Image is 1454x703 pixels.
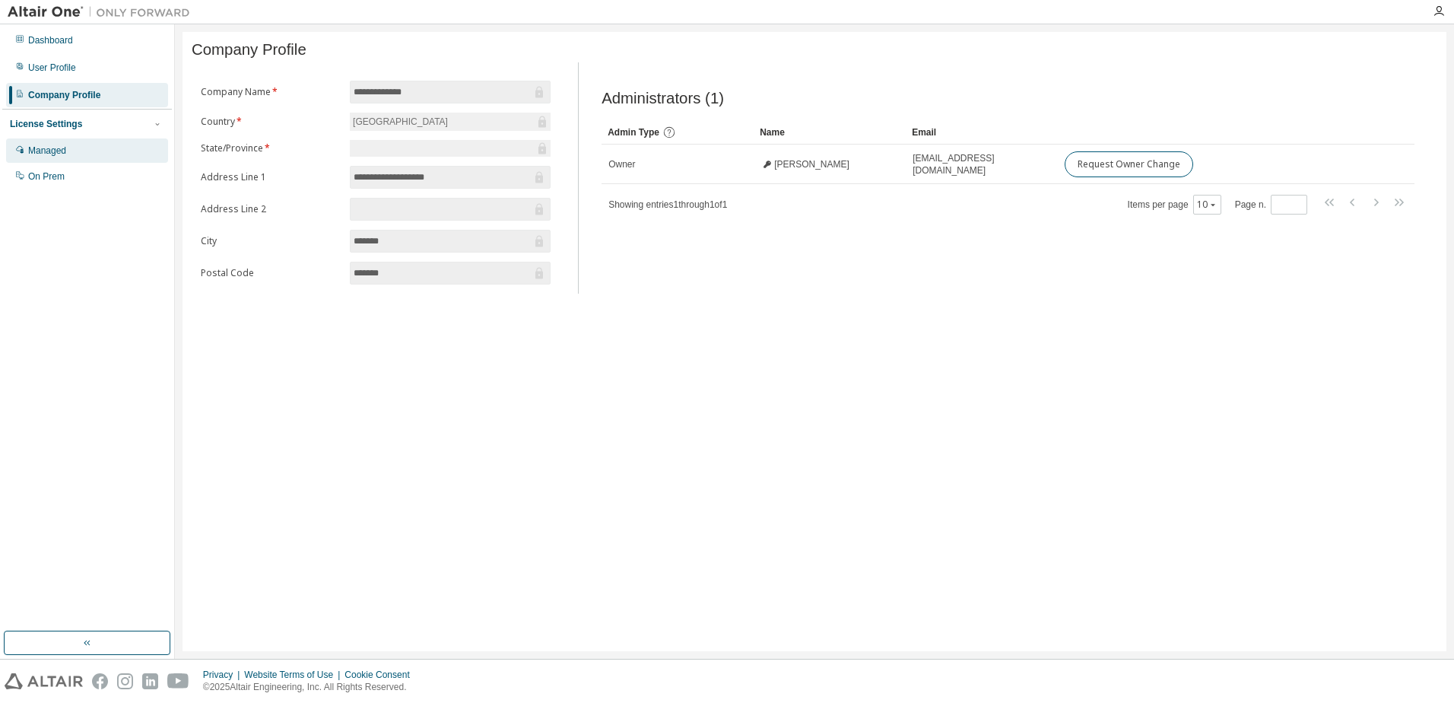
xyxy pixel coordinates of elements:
[201,203,341,215] label: Address Line 2
[142,673,158,689] img: linkedin.svg
[201,267,341,279] label: Postal Code
[28,34,73,46] div: Dashboard
[344,669,418,681] div: Cookie Consent
[602,90,724,107] span: Administrators (1)
[201,235,341,247] label: City
[350,113,551,131] div: [GEOGRAPHIC_DATA]
[1128,195,1221,215] span: Items per page
[28,89,100,101] div: Company Profile
[192,41,306,59] span: Company Profile
[28,145,66,157] div: Managed
[201,86,341,98] label: Company Name
[167,673,189,689] img: youtube.svg
[201,116,341,128] label: Country
[351,113,450,130] div: [GEOGRAPHIC_DATA]
[608,158,635,170] span: Owner
[203,681,419,694] p: © 2025 Altair Engineering, Inc. All Rights Reserved.
[774,158,849,170] span: [PERSON_NAME]
[760,120,900,145] div: Name
[201,171,341,183] label: Address Line 1
[1197,199,1217,211] button: 10
[92,673,108,689] img: facebook.svg
[28,170,65,183] div: On Prem
[8,5,198,20] img: Altair One
[203,669,244,681] div: Privacy
[913,152,1051,177] span: [EMAIL_ADDRESS][DOMAIN_NAME]
[117,673,133,689] img: instagram.svg
[608,199,727,210] span: Showing entries 1 through 1 of 1
[1235,195,1307,215] span: Page n.
[10,118,82,130] div: License Settings
[28,62,76,74] div: User Profile
[1065,151,1193,177] button: Request Owner Change
[912,120,1052,145] div: Email
[201,142,341,154] label: State/Province
[244,669,344,681] div: Website Terms of Use
[608,127,659,138] span: Admin Type
[5,673,83,689] img: altair_logo.svg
